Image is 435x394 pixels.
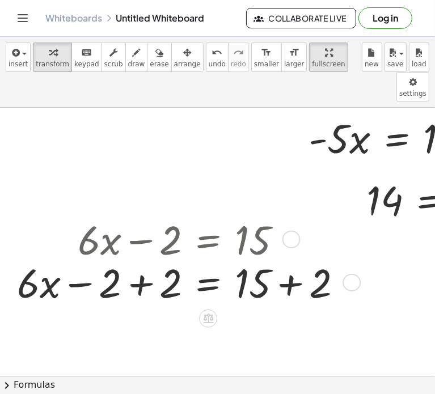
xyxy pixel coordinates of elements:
i: keyboard [81,46,92,60]
span: load [412,60,426,68]
span: undo [209,60,226,68]
button: save [385,43,407,72]
button: Collaborate Live [246,8,356,28]
span: insert [9,60,28,68]
button: draw [125,43,148,72]
span: redo [231,60,246,68]
button: format_sizesmaller [251,43,282,72]
button: new [362,43,382,72]
span: keypad [74,60,99,68]
i: format_size [289,46,299,60]
i: undo [212,46,222,60]
span: scrub [104,60,123,68]
button: scrub [102,43,126,72]
span: transform [36,60,69,68]
i: format_size [261,46,272,60]
button: keyboardkeypad [71,43,102,72]
button: format_sizelarger [281,43,307,72]
span: erase [150,60,168,68]
button: insert [6,43,31,72]
button: erase [147,43,171,72]
div: Apply the same math to both sides of the equation [199,309,217,327]
span: save [387,60,403,68]
span: Collaborate Live [256,13,347,23]
span: smaller [254,60,279,68]
span: settings [399,90,426,98]
i: redo [233,46,244,60]
button: arrange [171,43,204,72]
button: fullscreen [309,43,348,72]
button: undoundo [206,43,229,72]
span: larger [284,60,304,68]
button: transform [33,43,72,72]
span: new [365,60,379,68]
button: Toggle navigation [14,9,32,27]
span: draw [128,60,145,68]
button: settings [396,72,429,101]
span: arrange [174,60,201,68]
span: fullscreen [312,60,345,68]
button: Log in [358,7,412,29]
a: Whiteboards [45,12,102,24]
button: redoredo [228,43,249,72]
button: load [409,43,429,72]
